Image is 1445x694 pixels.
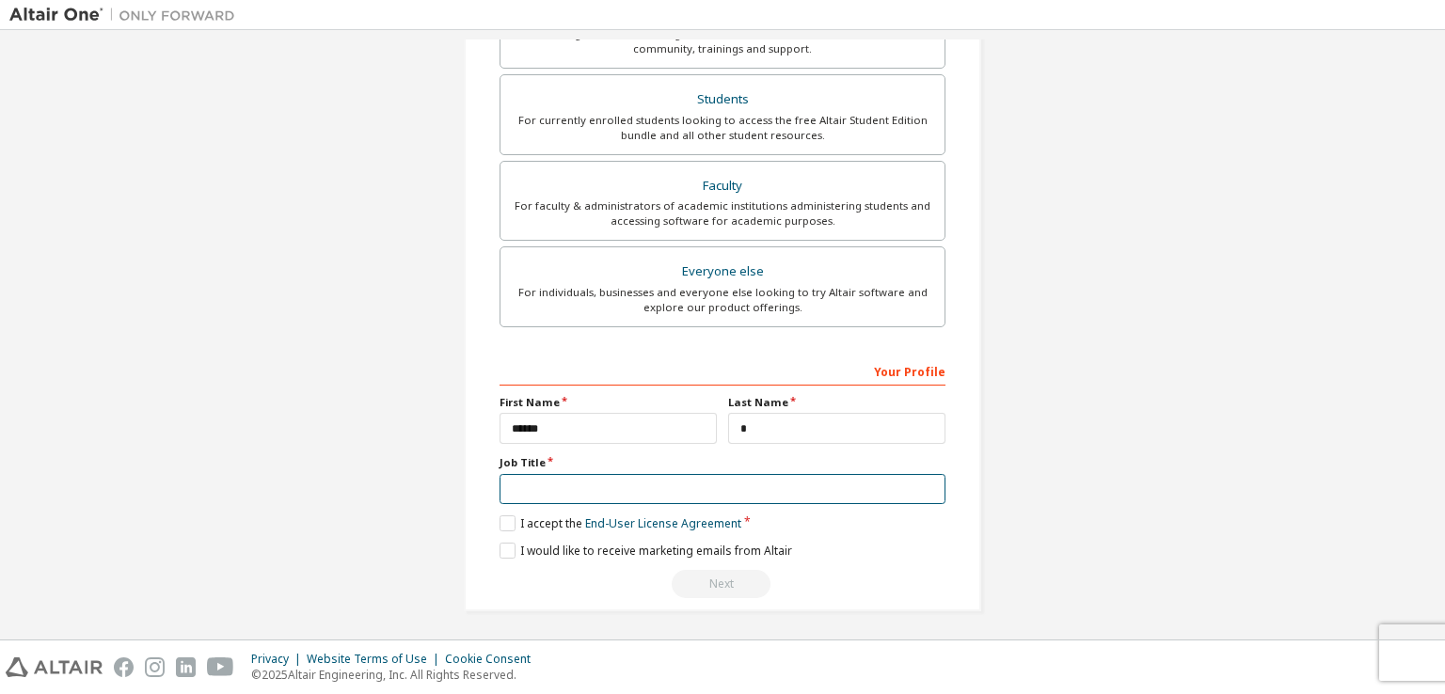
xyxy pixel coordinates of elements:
a: End-User License Agreement [585,515,741,531]
label: Job Title [500,455,945,470]
label: Last Name [728,395,945,410]
div: Everyone else [512,259,933,285]
div: Your Profile [500,355,945,386]
div: Faculty [512,173,933,199]
img: youtube.svg [207,657,234,677]
label: First Name [500,395,717,410]
div: Cookie Consent [445,652,542,667]
label: I would like to receive marketing emails from Altair [500,543,792,559]
div: For existing customers looking to access software downloads, HPC resources, community, trainings ... [512,26,933,56]
div: Website Terms of Use [307,652,445,667]
img: altair_logo.svg [6,657,103,677]
div: For faculty & administrators of academic institutions administering students and accessing softwa... [512,198,933,229]
div: For currently enrolled students looking to access the free Altair Student Edition bundle and all ... [512,113,933,143]
p: © 2025 Altair Engineering, Inc. All Rights Reserved. [251,667,542,683]
label: I accept the [500,515,741,531]
img: linkedin.svg [176,657,196,677]
div: For individuals, businesses and everyone else looking to try Altair software and explore our prod... [512,285,933,315]
div: Students [512,87,933,113]
div: Read and acccept EULA to continue [500,570,945,598]
img: instagram.svg [145,657,165,677]
div: Privacy [251,652,307,667]
img: facebook.svg [114,657,134,677]
img: Altair One [9,6,245,24]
